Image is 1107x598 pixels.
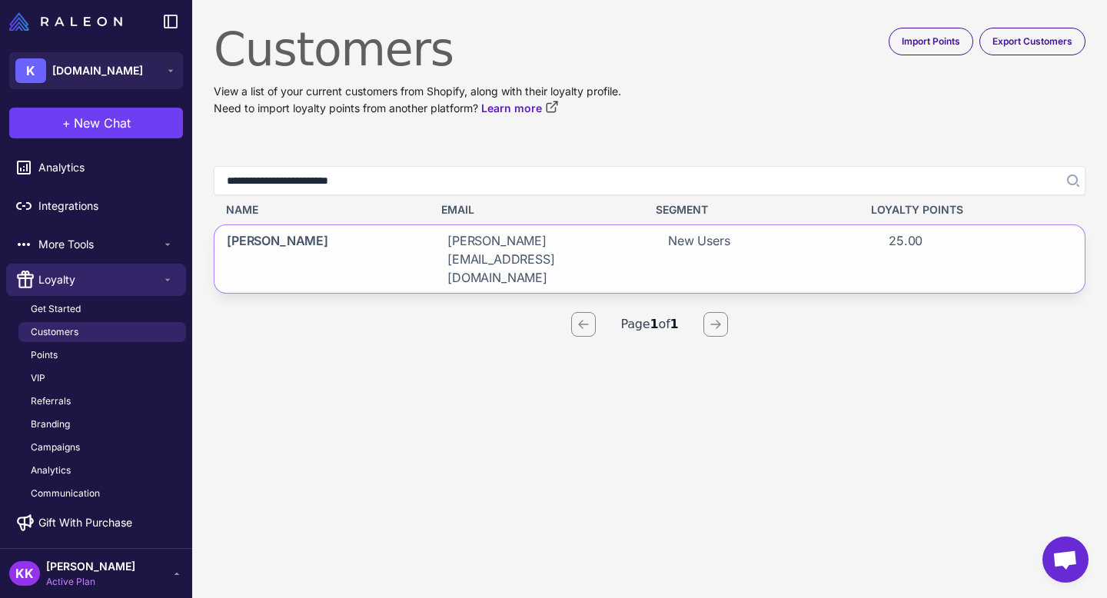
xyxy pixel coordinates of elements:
span: Loyalty [38,271,161,288]
span: More Tools [38,236,161,253]
span: VIP [31,371,45,385]
span: New Users [668,231,730,287]
span: + [62,114,71,132]
span: Points [31,348,58,362]
h1: Customers [214,22,1085,77]
p: Page of [620,314,678,334]
a: Campaigns [18,437,186,457]
strong: 1 [650,317,659,331]
a: Learn more [481,100,559,117]
span: Email [441,201,474,218]
span: 25.00 [889,231,922,287]
button: +New Chat [9,108,183,138]
div: KK [9,561,40,586]
a: Analytics [6,151,186,184]
span: Integrations [38,198,174,214]
span: Segment [656,201,708,218]
span: Analytics [31,463,71,477]
span: Referrals [31,394,71,408]
a: Integrations [6,190,186,222]
button: K[DOMAIN_NAME] [9,52,183,89]
img: Raleon Logo [9,12,122,31]
a: Open chat [1042,537,1089,583]
span: New Chat [74,114,131,132]
a: Points [18,345,186,365]
span: Communication [31,487,100,500]
span: [PERSON_NAME] [227,231,328,287]
p: Need to import loyalty points from another platform? [214,100,1085,117]
a: Referrals [18,391,186,411]
a: Analytics [18,460,186,480]
span: Customers [31,325,78,339]
a: Customers [18,322,186,342]
div: K [15,58,46,83]
span: Export Customers [992,35,1072,48]
span: Active Plan [46,575,135,589]
p: View a list of your current customers from Shopify, along with their loyalty profile. [214,83,1085,100]
span: [PERSON_NAME] [46,558,135,575]
span: Gift With Purchase [38,514,132,531]
span: Campaigns [31,440,80,454]
span: Branding [31,417,70,431]
span: [DOMAIN_NAME] [52,62,143,79]
a: Branding [18,414,186,434]
span: Get Started [31,302,81,316]
span: Name [226,201,258,218]
a: Get Started [18,299,186,319]
div: [PERSON_NAME][PERSON_NAME][EMAIL_ADDRESS][DOMAIN_NAME]New Users25.00 [214,224,1085,294]
a: VIP [18,368,186,388]
a: Communication [18,483,186,503]
span: [PERSON_NAME][EMAIL_ADDRESS][DOMAIN_NAME] [447,231,631,287]
a: Gift With Purchase [6,507,186,539]
span: Import Points [902,35,960,48]
strong: 1 [670,317,679,331]
button: Search [1058,166,1085,195]
span: Loyalty Points [871,201,963,218]
span: Analytics [38,159,174,176]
